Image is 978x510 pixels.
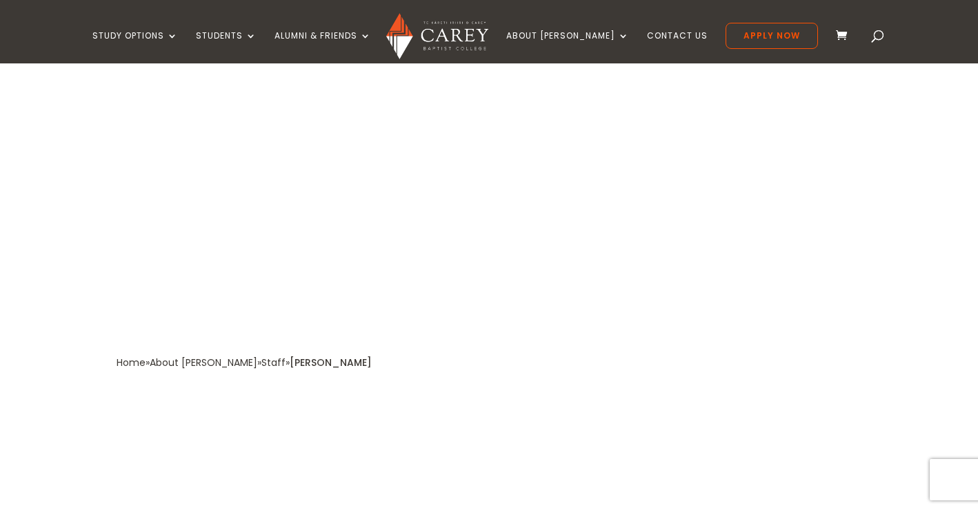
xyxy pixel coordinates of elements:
[275,31,371,63] a: Alumni & Friends
[726,23,818,49] a: Apply Now
[150,356,257,369] a: About [PERSON_NAME]
[506,31,629,63] a: About [PERSON_NAME]
[261,356,286,369] a: Staff
[386,13,488,60] img: Carey Baptist College
[117,356,146,369] a: Home
[647,31,708,63] a: Contact Us
[92,31,178,63] a: Study Options
[196,31,257,63] a: Students
[290,354,372,372] div: [PERSON_NAME]
[117,354,290,372] div: » » »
